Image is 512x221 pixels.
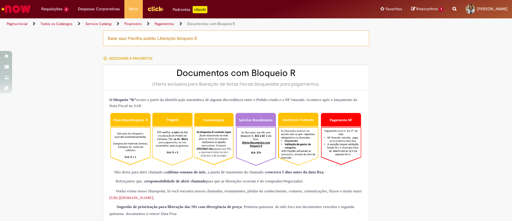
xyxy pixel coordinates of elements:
span: Favoritos [386,6,402,12]
h2: Documentos com Bloqueio R [109,68,363,78]
a: Rascunhos [411,6,443,12]
img: click_logo_yellow_360x200.png [147,4,164,13]
span: Rascunhos [416,6,438,12]
strong: responsabilidade de abrir chamado [146,179,206,183]
button: Adicionar a Favoritos [103,52,156,65]
span: Despesas Corporativas [78,6,120,12]
img: ServiceNow [1,3,32,15]
img: sys_attachment.do [109,178,116,185]
p: +GenAi [193,6,207,13]
span: More [129,6,138,12]
a: Service Catalog [85,21,111,26]
span: , Primeira quinzena do mês foco nos documentos vencidos e segunda quinzena documentos à vencer Da... [109,204,354,216]
span: Requisições [41,6,62,12]
strong: última semana do mês [168,170,206,174]
strong: Sugestão de priorização para liberação das Nfs com divergência de preço [117,204,242,209]
a: Financeiro [124,21,142,26]
span: 6 [64,7,69,12]
span: 1 [439,7,443,12]
strong: encerra 5 dias antes da data fixa [268,170,323,174]
a: [URL][DOMAIN_NAME] [109,195,153,200]
div: Padroniza [173,6,207,13]
span: Venha visitar nosso Sharepoint, lá você encontra nossos chamados, treinamentos, pílulas do conhec... [109,189,362,200]
strong: O bloqueio “R” [109,97,136,102]
span: ocorre a partir da identificação automática de alguma discordância entre o Pedido criado e a NF f... [109,97,357,108]
img: sys_attachment.do [109,204,116,210]
a: Todos os Catálogos [40,21,72,26]
span: Não deixe para abrir chamado na , a janela de tratamento do chamado se ; [109,170,325,174]
img: sys_attachment.do [109,170,114,175]
img: sys_attachment.do [109,188,116,194]
a: Pagamentos [155,21,174,26]
div: Oferta exclusiva para liberação de Notas Fiscais bloqueadas para pagamentos. [109,81,363,87]
span: Reforçamos que, a para que as liberações ocorram é do comprador/Negociador; [109,179,303,183]
a: Documentos com Bloqueio R [187,21,235,26]
span: Adicionar a Favoritos [109,56,152,61]
span: [PERSON_NAME] [477,6,507,11]
a: Página inicial [7,21,27,26]
div: Baixe aqui Planilha padrão Liberação bloqueio B [103,30,369,46]
ul: Trilhas de página [5,18,337,30]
